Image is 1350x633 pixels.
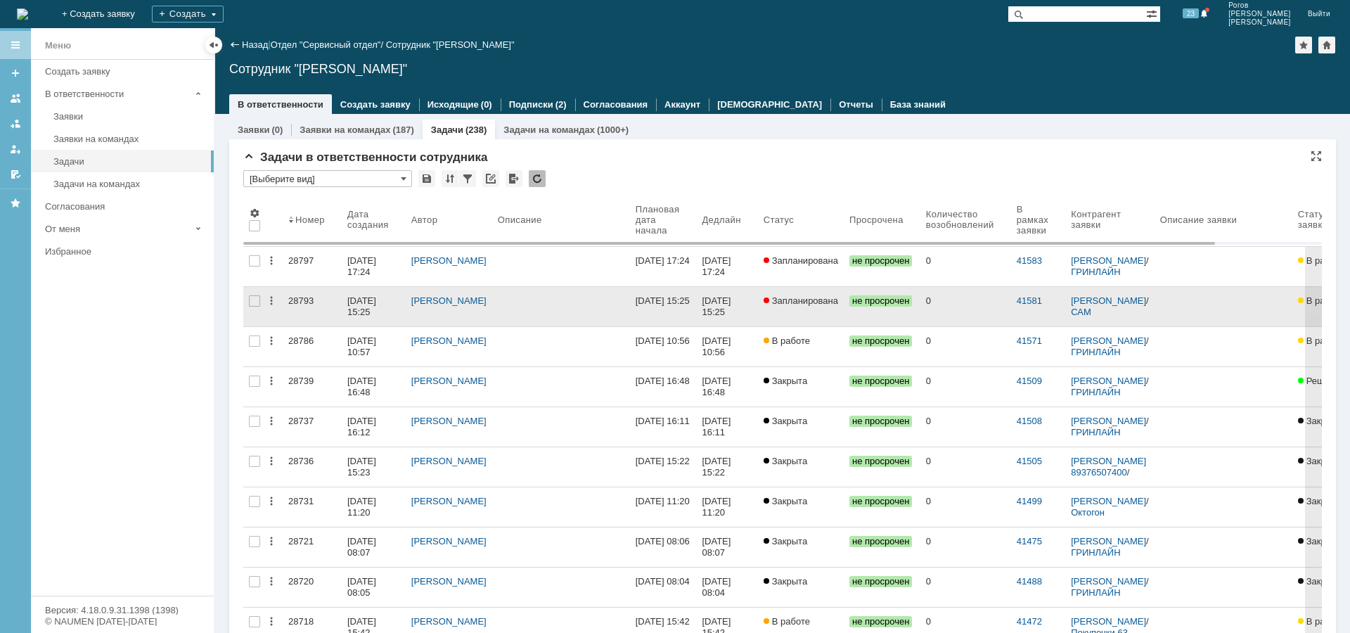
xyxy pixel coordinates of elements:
[764,255,838,266] span: Запланирована
[288,496,336,507] div: 28731
[926,456,1005,467] div: 0
[920,193,1011,247] th: Количество возобновлений
[696,193,757,247] th: Дедлайн
[764,215,794,225] div: Статус
[1071,307,1091,317] a: САМ
[1298,496,1342,506] span: Закрыта
[1065,193,1155,247] th: Контрагент заявки
[1071,536,1146,546] a: [PERSON_NAME]
[1071,616,1146,627] a: [PERSON_NAME]
[758,327,844,366] a: В работе
[1298,376,1339,386] span: Решена
[920,327,1011,366] a: 0
[636,335,690,346] div: [DATE] 10:56
[696,447,757,487] a: [DATE] 15:22
[39,60,211,82] a: Создать заявку
[555,99,567,110] div: (2)
[839,99,873,110] a: Отчеты
[758,487,844,527] a: Закрыта
[342,407,406,447] a: [DATE] 16:12
[386,39,515,50] div: Сотрудник "[PERSON_NAME]"
[406,193,492,247] th: Автор
[283,327,342,366] a: 28786
[17,8,28,20] img: logo
[844,407,920,447] a: не просрочен
[1071,387,1120,397] a: ГРИНЛАЙН
[664,99,700,110] a: Аккаунт
[630,527,697,567] a: [DATE] 08:06
[764,416,807,426] span: Закрыта
[849,576,912,587] span: не просрочен
[920,447,1011,487] a: 0
[926,209,994,230] div: Количество возобновлений
[48,151,211,172] a: Задачи
[849,616,912,627] span: не просрочен
[198,20,248,33] div: В работе
[702,576,733,598] div: [DATE] 08:04
[1071,496,1146,506] a: [PERSON_NAME]
[636,496,690,506] div: [DATE] 11:20
[696,407,757,447] a: [DATE] 16:11
[630,367,697,407] a: [DATE] 16:48
[1292,247,1350,286] a: В работе
[288,376,336,387] div: 28739
[4,113,27,135] a: Заявки в моей ответственности
[4,62,27,84] a: Создать заявку
[1071,456,1149,478] a: [PERSON_NAME] 89376507400
[283,367,342,407] a: 28739
[1292,407,1350,447] a: Закрыта
[702,496,733,518] div: [DATE] 11:20
[849,376,912,387] span: не просрочен
[102,110,113,124] div: не просрочен
[27,66,160,77] div: Задача: 28793
[584,99,648,110] a: Согласования
[920,367,1011,407] a: 0
[681,21,686,32] div: 0
[283,447,342,487] a: 28736
[4,138,27,160] a: Мои заявки
[849,215,904,225] div: Просрочена
[27,198,44,215] a: Галстьян Степан Александрович
[636,616,690,627] div: [DATE] 15:42
[333,21,337,32] div: 2
[347,295,379,317] div: [DATE] 15:25
[238,99,323,110] a: В ответственности
[53,111,205,122] div: Заявки
[347,536,379,558] div: [DATE] 08:07
[283,527,342,567] a: 28721
[844,193,920,247] th: Просрочена
[636,295,690,306] div: [DATE] 15:25
[342,447,406,487] a: [DATE] 15:23
[347,376,379,397] div: [DATE] 16:48
[1071,547,1120,558] a: ГРИНЛАЙН
[411,536,487,546] a: [PERSON_NAME]
[201,156,267,167] a: Задача: 28786
[411,335,487,346] a: [PERSON_NAME]
[1292,568,1350,607] a: Закрыта
[926,536,1005,547] div: 0
[764,376,807,386] span: Закрыта
[636,536,690,546] div: [DATE] 08:06
[844,287,920,326] a: не просрочен
[702,376,733,397] div: [DATE] 16:48
[764,616,810,627] span: В работе
[1071,507,1105,518] a: Октогон
[1071,335,1146,346] a: [PERSON_NAME]
[411,616,487,627] a: [PERSON_NAME]
[288,456,336,467] div: 28736
[373,20,427,33] div: Отложена
[288,255,336,267] div: 28797
[926,376,1005,387] div: 0
[288,295,336,307] div: 28793
[1071,576,1146,587] a: [PERSON_NAME]
[238,124,269,135] a: Заявки
[4,163,27,186] a: Мои согласования
[1298,255,1344,266] span: В работе
[119,111,143,122] div: 03.09.2025
[283,193,342,247] th: Номер
[636,204,680,236] div: Плановая дата начала
[717,99,822,110] a: [DEMOGRAPHIC_DATA]
[1071,376,1146,386] a: [PERSON_NAME]
[24,20,111,33] div: Запланирована
[45,37,71,54] div: Меню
